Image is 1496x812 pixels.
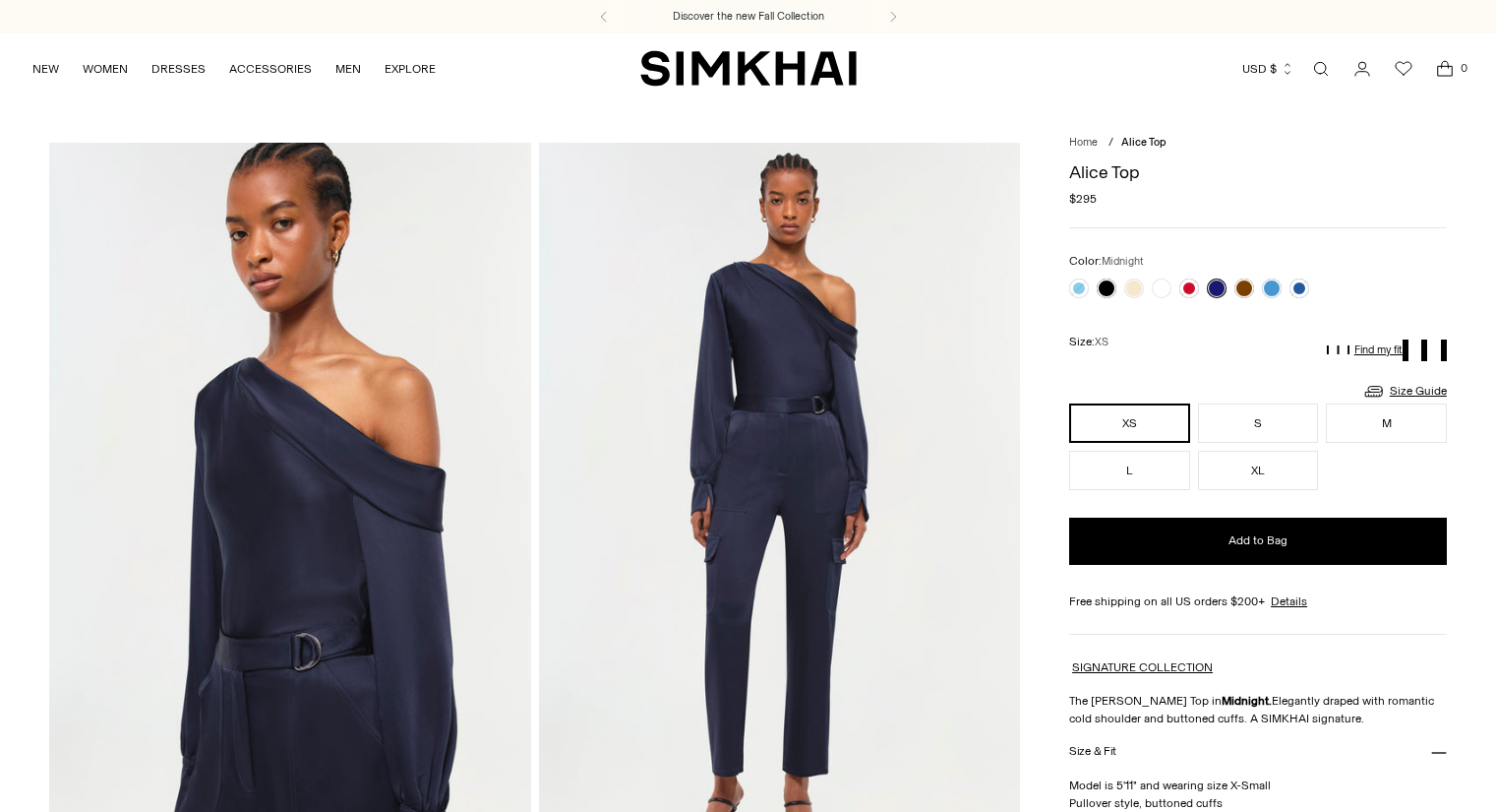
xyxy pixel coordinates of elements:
span: $295 [1069,190,1097,208]
a: NEW [32,47,59,91]
a: MEN [335,47,361,91]
button: XS [1069,404,1190,443]
a: Wishlist [1384,49,1423,89]
button: M [1326,404,1447,443]
button: S [1198,404,1319,443]
span: Alice Top [1121,136,1167,149]
span: Midnight [1102,255,1144,268]
button: USD $ [1242,47,1294,91]
button: Size & Fit [1069,727,1447,778]
span: The [PERSON_NAME] Top in [1069,694,1269,708]
p: Model is 5'11" and wearing size X-Small Pullover style, buttoned cuffs [1069,777,1447,812]
a: Size Guide [1362,379,1447,404]
a: Details [1271,593,1307,610]
a: Open cart modal [1425,49,1465,89]
strong: Midnight [1222,694,1269,708]
span: XS [1095,336,1108,348]
button: L [1069,451,1190,490]
span: 0 [1455,59,1472,77]
a: SIGNATURE COLLECTION [1072,660,1213,674]
button: XL [1198,451,1319,490]
h1: Alice Top [1069,163,1447,181]
h3: Size & Fit [1069,745,1116,758]
a: WOMEN [83,47,128,91]
button: Add to Bag [1069,518,1447,565]
a: ACCESSORIES [229,47,312,91]
a: Home [1069,136,1098,149]
a: DRESSES [151,47,206,91]
a: EXPLORE [385,47,436,91]
a: SIMKHAI [640,49,857,88]
span: Elegantly draped with romantic cold shoulder and buttoned cuffs. A SIMKHAI signature. [1069,694,1434,725]
label: Color: [1069,252,1144,271]
strong: . [1269,694,1272,708]
a: Open search modal [1301,49,1341,89]
a: Discover the new Fall Collection [673,9,824,25]
a: Go to the account page [1343,49,1382,89]
label: Size: [1069,333,1108,351]
div: / [1108,135,1113,152]
nav: breadcrumbs [1069,135,1447,152]
div: Free shipping on all US orders $200+ [1069,593,1447,610]
span: Add to Bag [1228,532,1287,549]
